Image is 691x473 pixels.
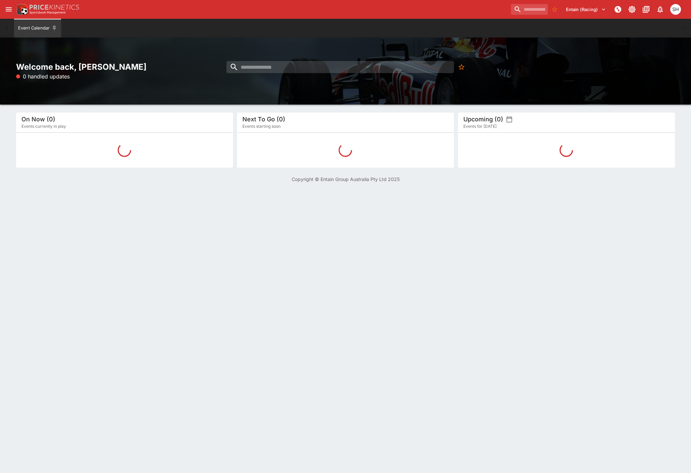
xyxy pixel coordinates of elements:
button: NOT Connected to PK [612,3,624,15]
span: Events for [DATE] [463,123,497,130]
img: PriceKinetics Logo [15,3,28,16]
button: Toggle light/dark mode [626,3,638,15]
button: open drawer [3,3,15,15]
button: Scott Hunt [668,2,683,17]
button: No Bookmarks [455,61,467,73]
h5: On Now (0) [21,115,55,123]
div: Scott Hunt [670,4,681,15]
button: Event Calendar [14,19,61,38]
span: Events starting soon [242,123,281,130]
input: search [227,61,454,73]
button: settings [506,116,513,123]
p: 0 handled updates [16,72,70,80]
button: No Bookmarks [549,4,560,15]
span: Events currently in play [21,123,66,130]
h2: Welcome back, [PERSON_NAME] [16,62,233,72]
input: search [511,4,548,15]
h5: Next To Go (0) [242,115,285,123]
img: PriceKinetics [30,5,79,10]
h5: Upcoming (0) [463,115,503,123]
button: Documentation [640,3,652,15]
button: Notifications [654,3,666,15]
img: Sportsbook Management [30,11,66,14]
button: Select Tenant [562,4,610,15]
